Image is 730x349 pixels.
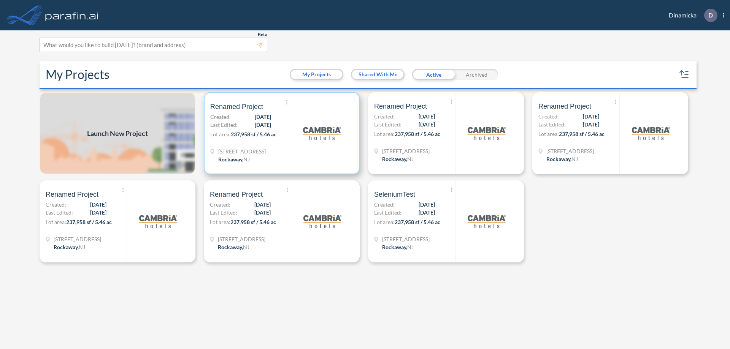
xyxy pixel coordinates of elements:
img: logo [303,114,341,152]
span: Lot area: [210,219,230,225]
span: Created: [538,112,559,120]
span: Created: [46,201,66,208]
span: 321 Mt Hope Ave [546,147,594,155]
span: NJ [571,156,578,162]
span: Renamed Project [210,190,263,199]
span: NJ [243,156,250,163]
div: Dinamicka [657,9,724,22]
a: Launch New Project [40,92,195,174]
span: Lot area: [538,131,559,137]
span: Last Edited: [538,120,566,128]
span: Lot area: [374,131,395,137]
span: Rockaway , [546,156,571,162]
span: [DATE] [419,120,435,128]
span: NJ [79,244,85,250]
span: Created: [210,113,231,121]
img: logo [468,114,506,152]
span: Lot area: [210,131,231,137]
span: Renamed Project [46,190,98,199]
div: Rockaway, NJ [218,155,250,163]
span: Last Edited: [210,121,238,129]
span: Rockaway , [218,244,243,250]
p: D [708,12,713,19]
span: Renamed Project [210,102,263,111]
span: [DATE] [583,120,599,128]
button: sort [678,68,690,81]
img: logo [468,202,506,240]
span: [DATE] [583,112,599,120]
span: 237,958 sf / 5.46 ac [559,131,605,137]
button: My Projects [291,70,342,79]
span: Lot area: [374,219,395,225]
span: Rockaway , [382,244,407,250]
span: NJ [407,244,414,250]
span: 237,958 sf / 5.46 ac [395,131,440,137]
span: Last Edited: [46,208,73,216]
span: [DATE] [255,113,271,121]
span: [DATE] [254,201,271,208]
img: logo [139,202,177,240]
span: [DATE] [419,112,435,120]
span: 321 Mt Hope Ave [382,147,430,155]
span: [DATE] [90,208,106,216]
img: logo [44,8,100,23]
span: NJ [407,156,414,162]
img: add [40,92,195,174]
span: 321 Mt Hope Ave [54,235,101,243]
span: [DATE] [90,201,106,208]
span: [DATE] [419,201,435,208]
span: Last Edited: [374,208,401,216]
span: 237,958 sf / 5.46 ac [230,219,276,225]
span: [DATE] [419,208,435,216]
div: Rockaway, NJ [218,243,249,251]
span: Created: [374,201,395,208]
span: 321 Mt Hope Ave [218,147,266,155]
span: Lot area: [46,219,66,225]
div: Rockaway, NJ [546,155,578,163]
span: Created: [210,201,230,208]
span: Renamed Project [374,102,427,111]
span: 321 Mt Hope Ave [382,235,430,243]
span: [DATE] [254,208,271,216]
span: Last Edited: [374,120,401,128]
span: Beta [258,32,267,38]
h2: My Projects [46,67,109,82]
span: 237,958 sf / 5.46 ac [66,219,112,225]
div: Rockaway, NJ [382,243,414,251]
span: Created: [374,112,395,120]
div: Archived [455,69,498,80]
div: Rockaway, NJ [382,155,414,163]
span: Launch New Project [87,128,148,139]
span: [DATE] [255,121,271,129]
div: Rockaway, NJ [54,243,85,251]
span: 237,958 sf / 5.46 ac [395,219,440,225]
img: logo [632,114,670,152]
span: Rockaway , [382,156,407,162]
span: 321 Mt Hope Ave [218,235,265,243]
span: Last Edited: [210,208,237,216]
span: SeleniumTest [374,190,415,199]
button: Shared With Me [352,70,403,79]
span: Renamed Project [538,102,591,111]
span: NJ [243,244,249,250]
img: logo [303,202,341,240]
span: 237,958 sf / 5.46 ac [231,131,276,137]
span: Rockaway , [218,156,243,163]
div: Active [412,69,455,80]
span: Rockaway , [54,244,79,250]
